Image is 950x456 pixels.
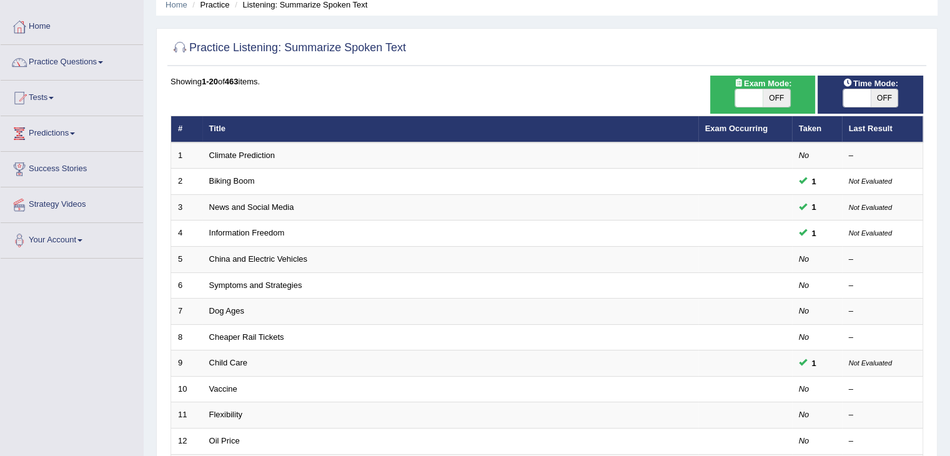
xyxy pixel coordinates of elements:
[209,332,284,342] a: Cheaper Rail Tickets
[171,350,202,377] td: 9
[171,194,202,221] td: 3
[849,229,892,237] small: Not Evaluated
[799,410,809,419] em: No
[710,76,816,114] div: Show exams occurring in exams
[807,357,821,370] span: You can still take this question
[729,77,796,90] span: Exam Mode:
[849,280,916,292] div: –
[799,332,809,342] em: No
[849,384,916,395] div: –
[171,142,202,169] td: 1
[1,116,143,147] a: Predictions
[202,116,698,142] th: Title
[1,187,143,219] a: Strategy Videos
[842,116,923,142] th: Last Result
[849,409,916,421] div: –
[849,254,916,265] div: –
[799,151,809,160] em: No
[171,116,202,142] th: #
[171,221,202,247] td: 4
[807,201,821,214] span: You can still take this question
[171,376,202,402] td: 10
[849,332,916,344] div: –
[799,384,809,394] em: No
[1,152,143,183] a: Success Stories
[792,116,842,142] th: Taken
[209,202,294,212] a: News and Social Media
[171,428,202,454] td: 12
[849,305,916,317] div: –
[209,384,237,394] a: Vaccine
[209,436,240,445] a: Oil Price
[763,89,790,107] span: OFF
[1,45,143,76] a: Practice Questions
[171,324,202,350] td: 8
[171,402,202,429] td: 11
[799,306,809,315] em: No
[202,77,218,86] b: 1-20
[799,254,809,264] em: No
[705,124,768,133] a: Exam Occurring
[849,204,892,211] small: Not Evaluated
[838,77,903,90] span: Time Mode:
[209,228,285,237] a: Information Freedom
[171,76,923,87] div: Showing of items.
[209,358,247,367] a: Child Care
[209,306,244,315] a: Dog Ages
[209,410,242,419] a: Flexibility
[171,272,202,299] td: 6
[209,254,308,264] a: China and Electric Vehicles
[849,150,916,162] div: –
[1,9,143,41] a: Home
[849,177,892,185] small: Not Evaluated
[849,435,916,447] div: –
[799,280,809,290] em: No
[807,227,821,240] span: You can still take this question
[807,175,821,188] span: You can still take this question
[171,39,406,57] h2: Practice Listening: Summarize Spoken Text
[209,151,275,160] a: Climate Prediction
[171,299,202,325] td: 7
[1,223,143,254] a: Your Account
[209,280,302,290] a: Symptoms and Strategies
[1,81,143,112] a: Tests
[225,77,239,86] b: 463
[799,436,809,445] em: No
[209,176,255,186] a: Biking Boom
[849,359,892,367] small: Not Evaluated
[171,247,202,273] td: 5
[171,169,202,195] td: 2
[871,89,898,107] span: OFF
